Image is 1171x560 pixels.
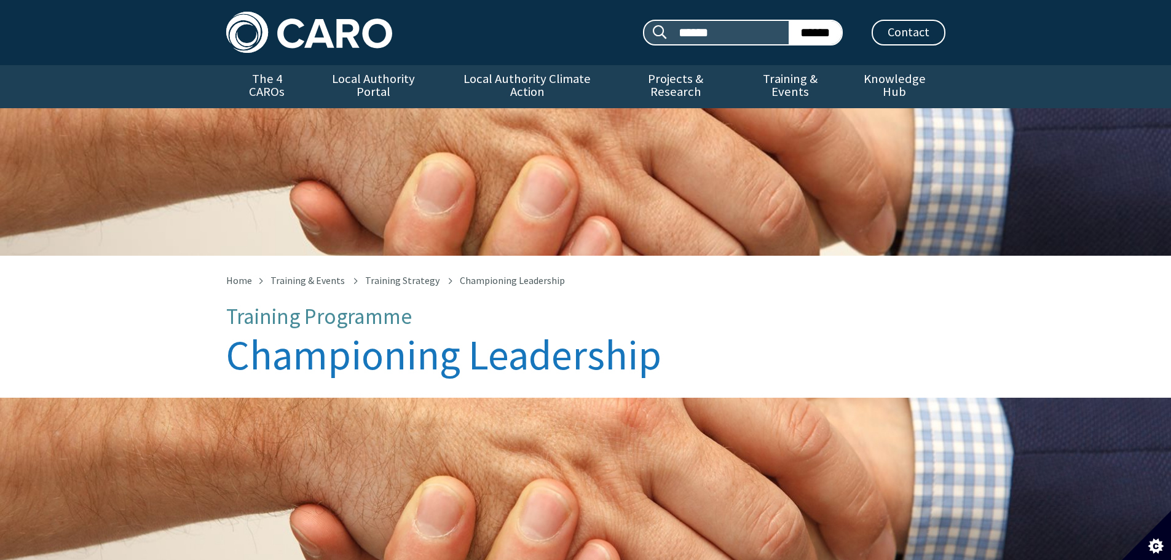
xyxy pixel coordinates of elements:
[308,65,440,108] a: Local Authority Portal
[226,12,392,53] img: Caro logo
[460,274,565,286] span: Championing Leadership
[226,274,252,286] a: Home
[270,274,345,286] a: Training & Events
[440,65,615,108] a: Local Authority Climate Action
[365,274,440,286] a: Training Strategy
[226,65,308,108] a: The 4 CAROs
[736,65,844,108] a: Training & Events
[615,65,736,108] a: Projects & Research
[844,65,945,108] a: Knowledge Hub
[226,333,945,378] h1: Championing Leadership
[872,20,945,45] a: Contact
[226,305,945,329] p: Training Programme
[1122,511,1171,560] button: Set cookie preferences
